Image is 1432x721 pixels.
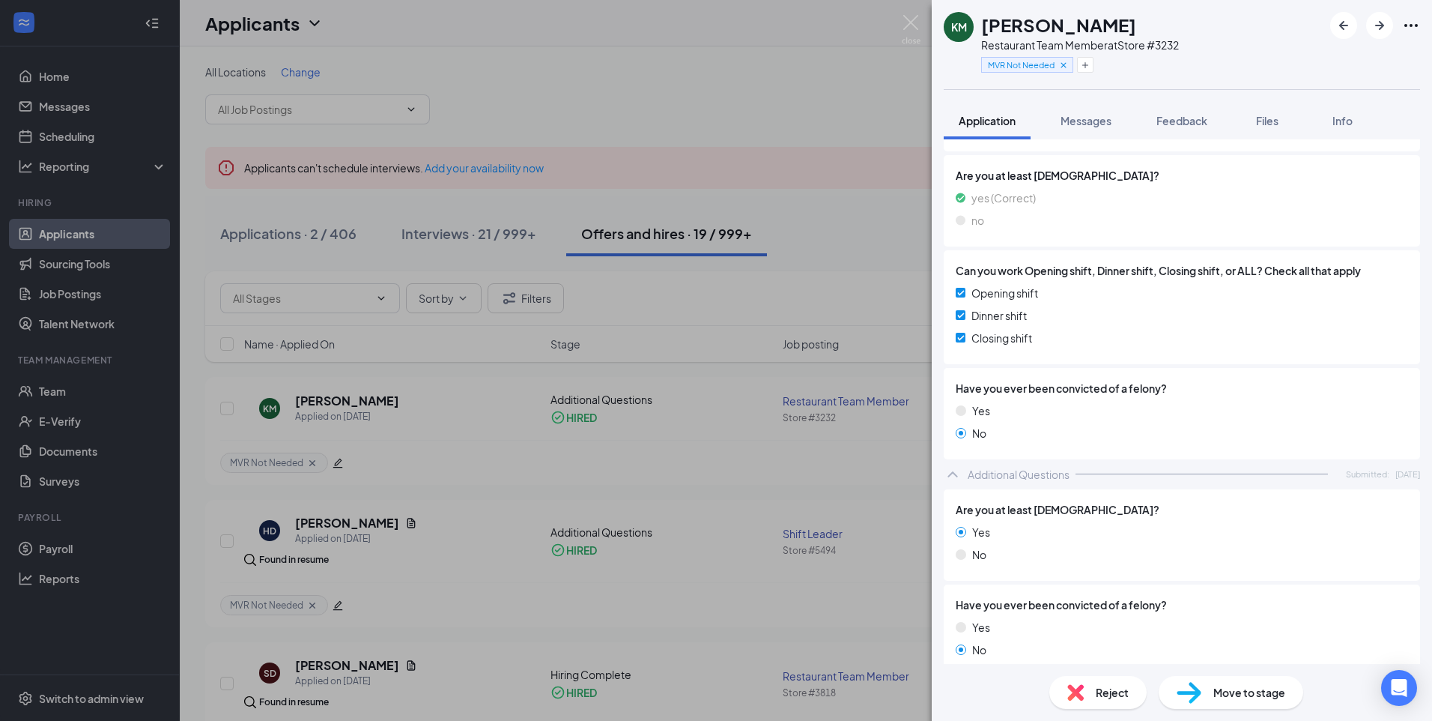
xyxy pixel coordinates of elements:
span: [DATE] [1395,468,1420,480]
span: Can you work Opening shift, Dinner shift, Closing shift, or ALL? Check all that apply [956,262,1361,279]
div: KM [951,19,967,34]
span: MVR Not Needed [988,58,1055,71]
span: Application [959,114,1016,127]
span: Yes [972,524,990,540]
svg: Cross [1058,60,1069,70]
span: Have you ever been convicted of a felony? [956,380,1167,396]
svg: ArrowRight [1371,16,1389,34]
span: Dinner shift [971,307,1027,324]
span: Yes [972,619,990,636]
span: Submitted: [1346,468,1389,480]
button: ArrowLeftNew [1330,12,1357,39]
span: Feedback [1156,114,1207,127]
span: Have you ever been convicted of a felony? [956,597,1167,613]
span: Files [1256,114,1278,127]
span: yes (Correct) [971,190,1036,206]
svg: Plus [1081,61,1090,70]
div: Additional Questions [968,467,1070,482]
h1: [PERSON_NAME] [981,12,1136,37]
span: Yes [972,402,990,419]
svg: Ellipses [1402,16,1420,34]
svg: ArrowLeftNew [1335,16,1353,34]
span: No [972,546,986,563]
span: Messages [1061,114,1111,127]
span: Opening shift [971,285,1038,301]
button: Plus [1077,57,1093,73]
div: Restaurant Team Member at Store #3232 [981,37,1179,52]
span: no [971,212,984,229]
span: Info [1332,114,1353,127]
span: Are you at least [DEMOGRAPHIC_DATA]? [956,501,1159,518]
span: Move to stage [1213,684,1285,701]
div: Open Intercom Messenger [1381,670,1417,706]
span: No [972,642,986,658]
svg: ChevronUp [944,465,962,483]
span: Are you at least [DEMOGRAPHIC_DATA]? [956,167,1408,184]
button: ArrowRight [1366,12,1393,39]
span: Closing shift [971,330,1032,346]
span: Reject [1096,684,1129,701]
span: No [972,425,986,441]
